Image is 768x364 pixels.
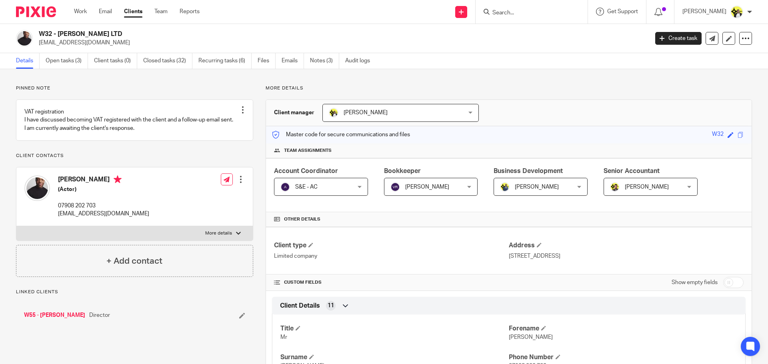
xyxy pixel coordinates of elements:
a: Closed tasks (32) [143,53,192,69]
a: Reports [180,8,200,16]
p: More details [205,230,232,237]
h2: W32 - [PERSON_NAME] LTD [39,30,522,38]
img: Pixie [16,6,56,17]
h4: Forename [509,324,737,333]
p: 07908 202 703 [58,202,149,210]
h4: Client type [274,241,509,250]
h4: Phone Number [509,353,737,362]
input: Search [492,10,564,17]
span: 11 [328,302,334,310]
p: [STREET_ADDRESS] [509,252,744,260]
p: Master code for secure communications and files [272,131,410,139]
a: Team [154,8,168,16]
a: Notes (3) [310,53,339,69]
label: Show empty fields [672,278,718,286]
span: Client Details [280,302,320,310]
i: Primary [114,175,122,183]
span: Bookkeeper [384,168,421,174]
a: Client tasks (0) [94,53,137,69]
p: More details [266,85,752,91]
div: W32 [712,130,724,139]
span: [PERSON_NAME] [515,184,559,190]
span: Senior Accountant [604,168,660,174]
a: Emails [282,53,304,69]
h4: [PERSON_NAME] [58,175,149,185]
p: Pinned note [16,85,253,91]
a: Open tasks (3) [46,53,88,69]
img: Netra-New-Starbridge-Yellow.jpg [610,182,620,192]
span: [PERSON_NAME] [625,184,669,190]
span: Business Development [494,168,563,174]
a: Recurring tasks (6) [198,53,252,69]
img: svg%3E [390,182,400,192]
img: Dennis-Starbridge.jpg [500,182,510,192]
h5: (Actor) [58,185,149,193]
img: Jonathan%20Wright%20(Livingstone).jpg [16,30,33,47]
a: W55 - [PERSON_NAME] [24,311,85,319]
span: Team assignments [284,147,332,154]
img: Jonathan%20Wright%20(Livingstone).jpg [24,175,50,201]
a: Files [258,53,276,69]
a: Email [99,8,112,16]
span: Mr [280,334,287,340]
p: [PERSON_NAME] [682,8,726,16]
p: Client contacts [16,153,253,159]
span: Account Coordinator [274,168,338,174]
span: Get Support [607,9,638,14]
a: Clients [124,8,142,16]
h4: Address [509,241,744,250]
span: Other details [284,216,320,223]
a: Create task [655,32,702,45]
a: Audit logs [345,53,376,69]
img: Carine-Starbridge.jpg [329,108,338,117]
a: Work [74,8,87,16]
a: Details [16,53,40,69]
span: [PERSON_NAME] [405,184,449,190]
h4: Title [280,324,509,333]
span: [PERSON_NAME] [509,334,553,340]
p: Limited company [274,252,509,260]
img: svg%3E [280,182,290,192]
p: [EMAIL_ADDRESS][DOMAIN_NAME] [58,210,149,218]
p: [EMAIL_ADDRESS][DOMAIN_NAME] [39,39,643,47]
h4: Surname [280,353,509,362]
span: S&E - AC [295,184,318,190]
h4: CUSTOM FIELDS [274,279,509,286]
img: Carine-Starbridge.jpg [730,6,743,18]
p: Linked clients [16,289,253,295]
h4: + Add contact [106,255,162,267]
h3: Client manager [274,109,314,117]
span: [PERSON_NAME] [344,110,388,115]
span: Director [89,311,110,319]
